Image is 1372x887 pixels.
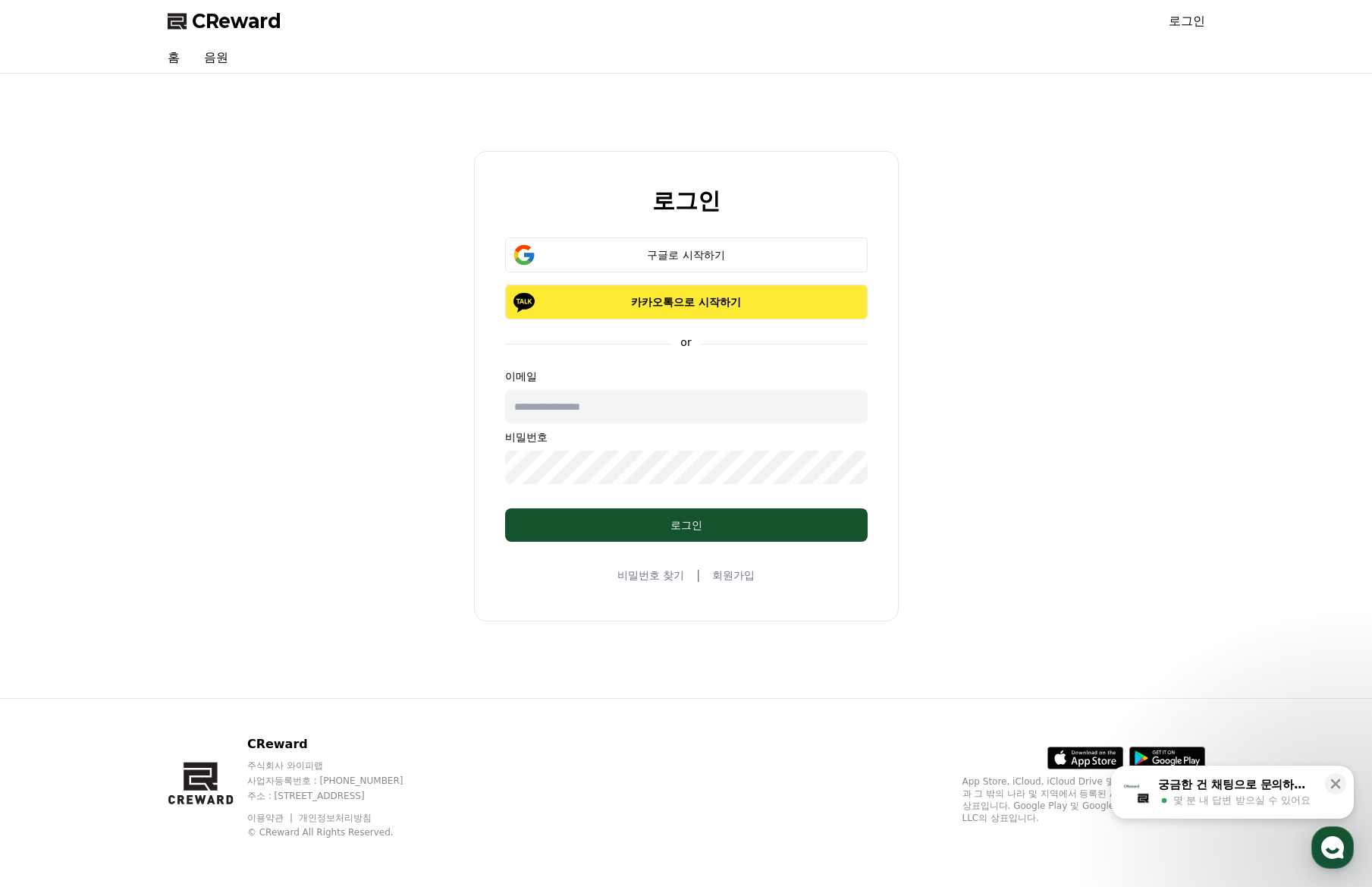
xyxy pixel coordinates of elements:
h2: 로그인 [652,188,721,213]
button: 카카오톡으로 시작하기 [505,285,868,319]
div: 로그인 [535,517,837,533]
div: 구글로 시작하기 [527,247,846,263]
a: 홈 [5,481,100,519]
a: 회원가입 [712,568,755,583]
a: 비밀번호 찾기 [617,568,684,583]
span: | [696,566,700,584]
a: 설정 [196,481,291,519]
p: 주소 : [STREET_ADDRESS] [247,790,432,802]
p: 카카오톡으로 시작하기 [527,294,846,310]
p: © CReward All Rights Reserved. [247,826,432,838]
p: App Store, iCloud, iCloud Drive 및 iTunes Store는 미국과 그 밖의 나라 및 지역에서 등록된 Apple Inc.의 서비스 상표입니다. Goo... [962,775,1205,824]
p: 사업자등록번호 : [PHONE_NUMBER] [247,775,432,787]
a: 대화 [100,481,196,519]
span: 대화 [139,505,157,517]
button: 구글로 시작하기 [505,237,868,272]
button: 로그인 [505,508,868,542]
a: 이용약관 [247,813,295,823]
span: CReward [192,9,281,33]
a: CReward [168,9,281,33]
a: 음원 [192,42,240,73]
p: 이메일 [505,369,868,384]
a: 홈 [155,42,192,73]
p: or [671,335,700,350]
a: 개인정보처리방침 [299,813,372,823]
p: 비밀번호 [505,429,868,445]
a: 로그인 [1169,12,1205,30]
span: 홈 [48,504,57,516]
p: 주식회사 와이피랩 [247,760,432,772]
p: CReward [247,735,432,753]
span: 설정 [234,504,253,516]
